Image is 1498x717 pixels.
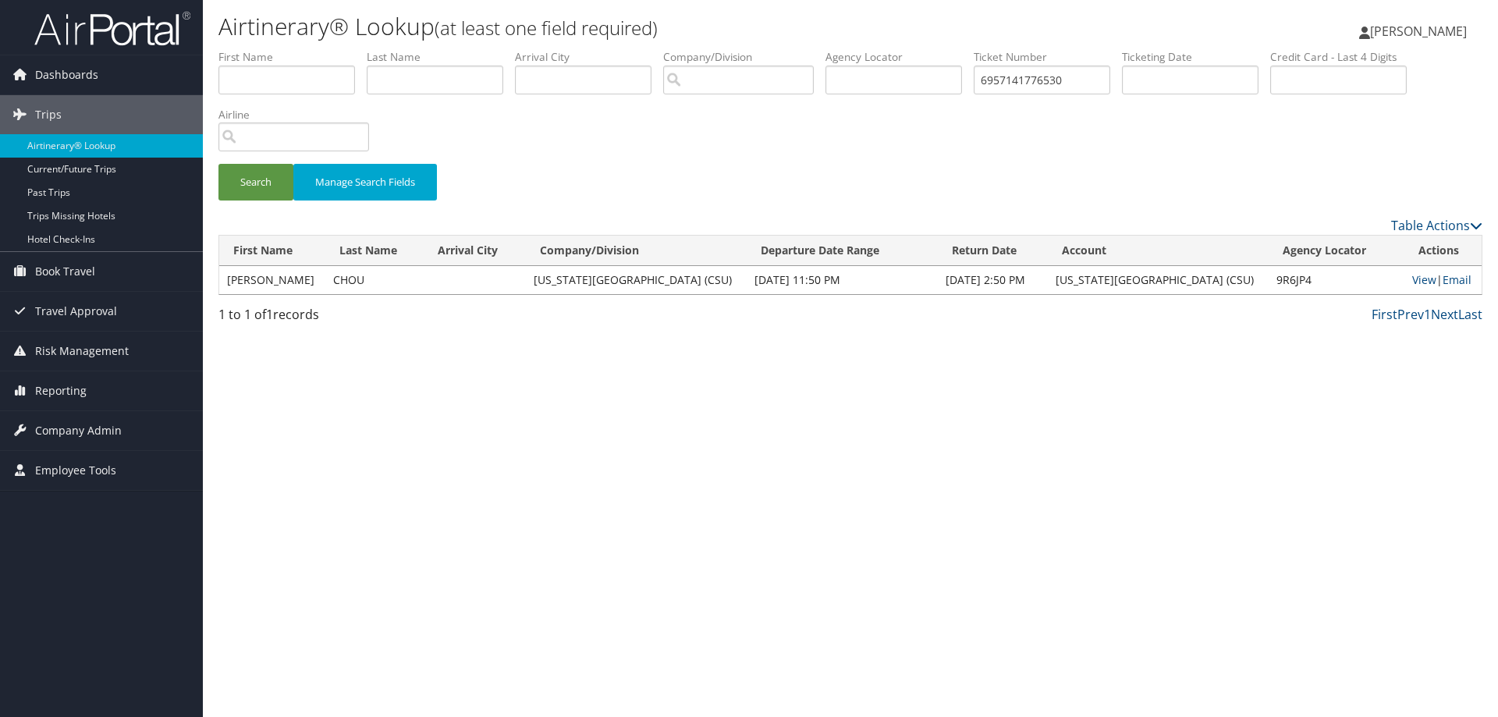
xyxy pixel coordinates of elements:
[515,49,663,65] label: Arrival City
[1122,49,1270,65] label: Ticketing Date
[219,266,325,294] td: [PERSON_NAME]
[367,49,515,65] label: Last Name
[1359,8,1482,55] a: [PERSON_NAME]
[34,10,190,47] img: airportal-logo.png
[293,164,437,201] button: Manage Search Fields
[1269,236,1404,266] th: Agency Locator: activate to sort column ascending
[1372,306,1397,323] a: First
[747,266,938,294] td: [DATE] 11:50 PM
[1269,266,1404,294] td: 9R6JP4
[938,236,1048,266] th: Return Date: activate to sort column ascending
[1048,266,1269,294] td: [US_STATE][GEOGRAPHIC_DATA] (CSU)
[35,411,122,450] span: Company Admin
[35,55,98,94] span: Dashboards
[35,292,117,331] span: Travel Approval
[325,236,424,266] th: Last Name: activate to sort column ascending
[218,10,1061,43] h1: Airtinerary® Lookup
[219,236,325,266] th: First Name: activate to sort column ascending
[1404,236,1482,266] th: Actions
[218,49,367,65] label: First Name
[1412,272,1436,287] a: View
[663,49,825,65] label: Company/Division
[974,49,1122,65] label: Ticket Number
[1270,49,1418,65] label: Credit Card - Last 4 Digits
[1404,266,1482,294] td: |
[35,252,95,291] span: Book Travel
[266,306,273,323] span: 1
[325,266,424,294] td: CHOU
[747,236,938,266] th: Departure Date Range: activate to sort column ascending
[218,305,517,332] div: 1 to 1 of records
[1370,23,1467,40] span: [PERSON_NAME]
[1391,217,1482,234] a: Table Actions
[35,451,116,490] span: Employee Tools
[35,95,62,134] span: Trips
[1443,272,1471,287] a: Email
[435,15,658,41] small: (at least one field required)
[218,107,381,122] label: Airline
[825,49,974,65] label: Agency Locator
[1458,306,1482,323] a: Last
[1431,306,1458,323] a: Next
[35,332,129,371] span: Risk Management
[1048,236,1269,266] th: Account: activate to sort column ascending
[35,371,87,410] span: Reporting
[218,164,293,201] button: Search
[526,266,747,294] td: [US_STATE][GEOGRAPHIC_DATA] (CSU)
[938,266,1048,294] td: [DATE] 2:50 PM
[1397,306,1424,323] a: Prev
[526,236,747,266] th: Company/Division
[424,236,526,266] th: Arrival City: activate to sort column ascending
[1424,306,1431,323] a: 1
